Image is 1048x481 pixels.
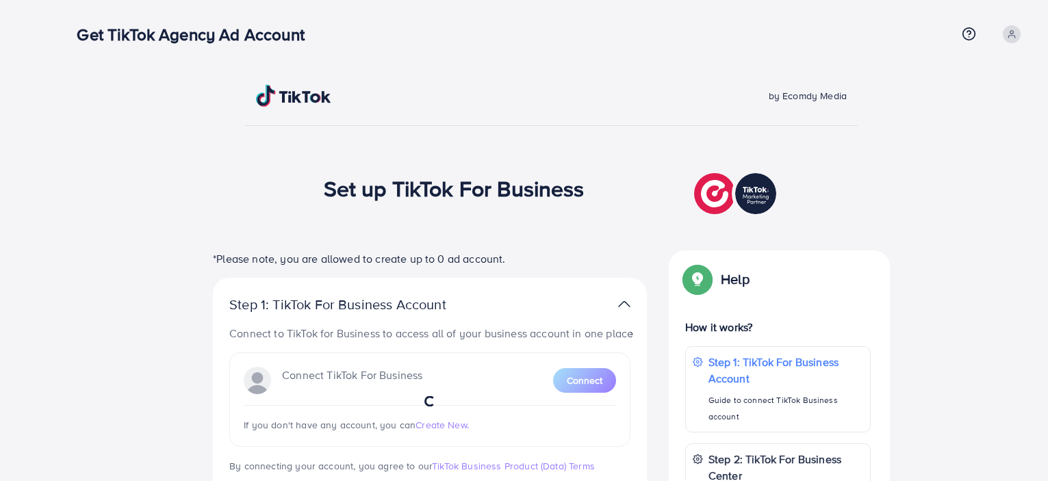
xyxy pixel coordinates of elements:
img: TikTok partner [618,294,630,314]
p: Step 1: TikTok For Business Account [708,354,863,387]
h3: Get TikTok Agency Ad Account [77,25,315,44]
p: Guide to connect TikTok Business account [708,392,863,425]
p: *Please note, you are allowed to create up to 0 ad account. [213,250,647,267]
h1: Set up TikTok For Business [324,175,585,201]
p: How it works? [685,319,871,335]
span: by Ecomdy Media [769,89,847,103]
p: Step 1: TikTok For Business Account [229,296,489,313]
img: Popup guide [685,267,710,291]
p: Help [721,271,750,287]
img: TikTok [256,85,331,107]
img: TikTok partner [694,170,780,218]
